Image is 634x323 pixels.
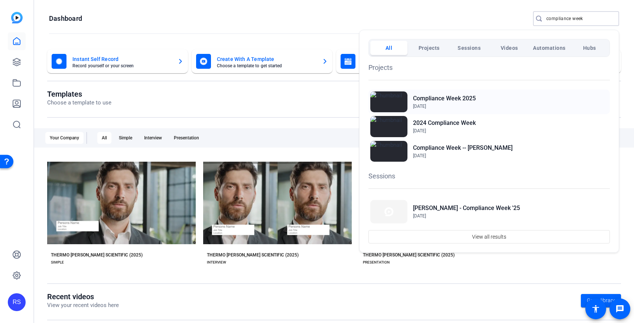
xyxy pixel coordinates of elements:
[413,153,426,158] span: [DATE]
[413,128,426,133] span: [DATE]
[370,141,407,162] img: Thumbnail
[370,200,407,223] img: Thumbnail
[368,171,610,181] h1: Sessions
[413,204,520,213] h2: [PERSON_NAME] - Compliance Week '25
[413,119,476,127] h2: 2024 Compliance Week
[458,41,481,55] span: Sessions
[370,116,407,137] img: Thumbnail
[413,104,426,109] span: [DATE]
[472,230,506,244] span: View all results
[413,213,426,219] span: [DATE]
[370,91,407,112] img: Thumbnail
[533,41,566,55] span: Automations
[501,41,518,55] span: Videos
[419,41,440,55] span: Projects
[386,41,393,55] span: All
[583,41,596,55] span: Hubs
[413,94,476,103] h2: Compliance Week 2025
[368,230,610,243] button: View all results
[368,62,610,72] h1: Projects
[413,143,513,152] h2: Compliance Week -- [PERSON_NAME]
